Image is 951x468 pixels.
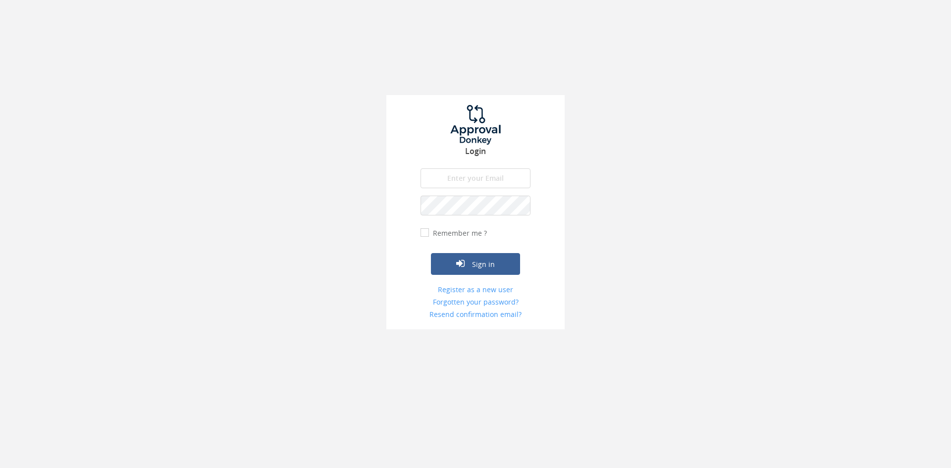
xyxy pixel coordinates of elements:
[431,253,520,275] button: Sign in
[421,310,530,319] a: Resend confirmation email?
[438,105,513,145] img: logo.png
[430,228,487,238] label: Remember me ?
[421,168,530,188] input: Enter your Email
[421,297,530,307] a: Forgotten your password?
[421,285,530,295] a: Register as a new user
[386,147,565,156] h3: Login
